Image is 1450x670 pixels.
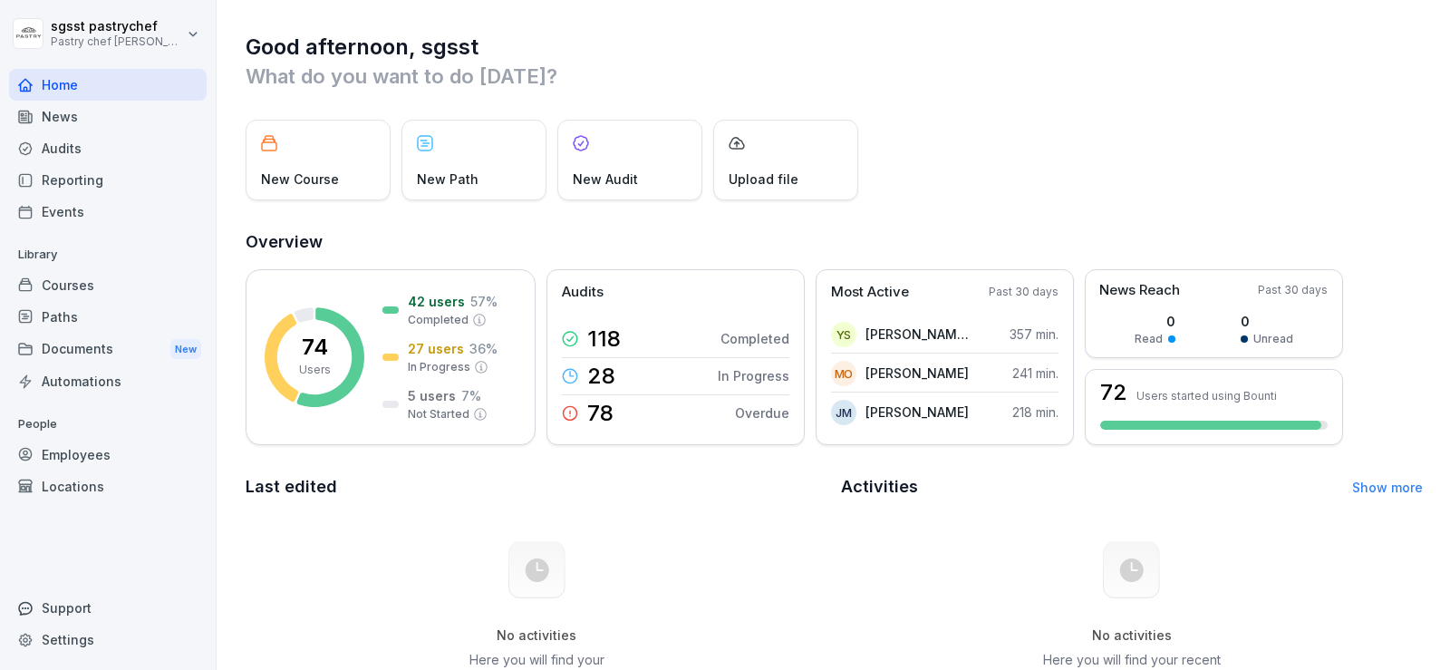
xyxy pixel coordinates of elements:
[831,282,909,303] p: Most Active
[841,474,918,500] h2: Activities
[302,336,328,358] p: 74
[408,312,469,328] p: Completed
[9,132,207,164] a: Audits
[1099,280,1180,301] p: News Reach
[9,333,207,366] a: DocumentsNew
[865,403,969,422] p: [PERSON_NAME]
[1241,312,1293,331] p: 0
[989,284,1058,300] p: Past 30 days
[9,240,207,269] p: Library
[9,365,207,397] a: Automations
[587,365,615,387] p: 28
[445,627,628,644] h5: No activities
[246,474,828,500] h2: Last edited
[246,62,1423,91] p: What do you want to do [DATE]?
[51,35,183,48] p: Pastry chef [PERSON_NAME] y Cocina gourmet
[408,406,469,422] p: Not Started
[1135,331,1163,347] p: Read
[1258,282,1328,298] p: Past 30 days
[1253,331,1293,347] p: Unread
[417,170,478,189] p: New Path
[9,624,207,655] a: Settings
[587,328,621,350] p: 118
[9,439,207,471] a: Employees
[9,301,207,333] a: Paths
[261,170,339,189] p: New Course
[469,339,498,358] p: 36 %
[9,410,207,439] p: People
[865,364,969,383] p: [PERSON_NAME]
[9,69,207,101] a: Home
[831,322,856,347] div: YS
[461,386,481,405] p: 7 %
[1012,364,1058,383] p: 241 min.
[9,592,207,624] div: Support
[170,339,201,360] div: New
[729,170,798,189] p: Upload file
[573,170,638,189] p: New Audit
[408,339,464,358] p: 27 users
[246,33,1423,62] h1: Good afternoon, sgsst
[9,471,207,502] a: Locations
[720,329,789,348] p: Completed
[9,164,207,196] a: Reporting
[9,101,207,132] a: News
[470,292,498,311] p: 57 %
[408,359,470,375] p: In Progress
[9,269,207,301] a: Courses
[562,282,604,303] p: Audits
[1100,382,1127,403] h3: 72
[408,292,465,311] p: 42 users
[1136,389,1277,403] p: Users started using Bounti
[246,229,1423,255] h2: Overview
[1010,325,1058,344] p: 357 min.
[9,333,207,366] div: Documents
[718,366,789,385] p: In Progress
[1135,312,1175,331] p: 0
[9,196,207,228] a: Events
[831,361,856,386] div: MO
[299,362,331,378] p: Users
[735,403,789,422] p: Overdue
[1012,403,1058,422] p: 218 min.
[831,400,856,425] div: JM
[51,19,183,34] p: sgsst pastrychef
[865,325,970,344] p: [PERSON_NAME] Soche
[1040,627,1223,644] h5: No activities
[1352,480,1423,495] a: Show more
[408,386,456,405] p: 5 users
[587,403,614,424] p: 78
